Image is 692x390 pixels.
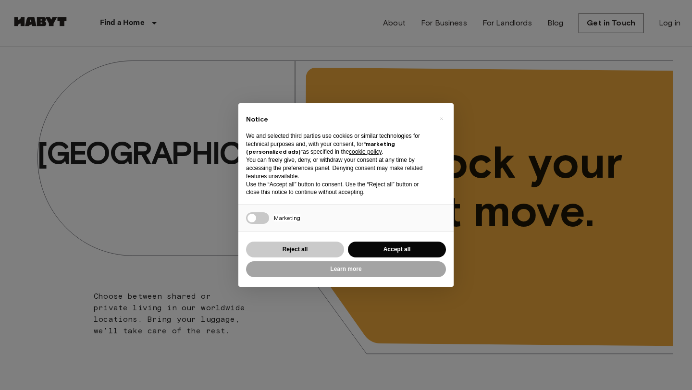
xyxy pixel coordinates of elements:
[349,148,382,155] a: cookie policy
[246,156,431,180] p: You can freely give, deny, or withdraw your consent at any time by accessing the preferences pane...
[246,140,395,156] strong: “marketing (personalized ads)”
[274,214,300,221] span: Marketing
[246,181,431,197] p: Use the “Accept all” button to consent. Use the “Reject all” button or close this notice to conti...
[246,115,431,124] h2: Notice
[246,242,344,257] button: Reject all
[348,242,446,257] button: Accept all
[433,111,449,126] button: Close this notice
[246,132,431,156] p: We and selected third parties use cookies or similar technologies for technical purposes and, wit...
[440,113,443,124] span: ×
[246,261,446,277] button: Learn more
